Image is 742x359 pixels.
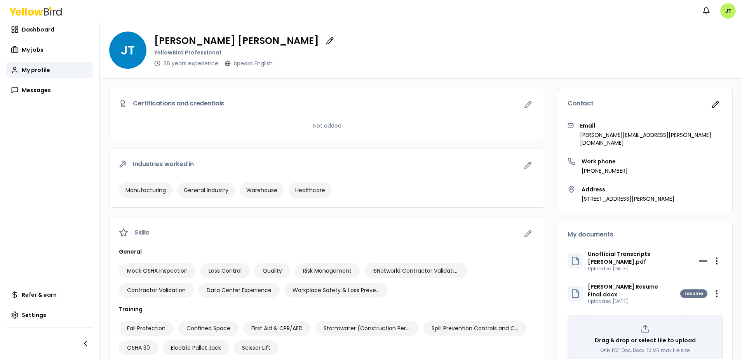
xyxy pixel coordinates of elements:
span: Data Center Experience [207,286,272,294]
span: First Aid & CPR/AED [251,324,303,332]
span: Contractor Validation [127,286,186,294]
span: Settings [22,311,46,319]
div: Risk Management [295,263,360,278]
span: Loss Control [209,267,242,275]
div: Stormwater (Construction Permits) Awareness [315,321,419,336]
p: Not added [313,122,341,130]
p: Only PDF, Doc, Docx. 10 MB max file size. [600,347,691,354]
p: [STREET_ADDRESS][PERSON_NAME] [582,195,674,203]
span: Certifications and credentials [133,100,224,107]
h3: Work phone [582,158,628,165]
span: Risk Management [303,267,352,275]
p: Speaks English [234,60,273,67]
span: OSHA 30 [127,344,150,352]
div: Scissor Lift [234,340,279,355]
span: Healthcare [295,186,325,194]
a: My jobs [6,42,93,58]
p: 36 years experience [164,60,218,67]
span: Stormwater (Construction Permits) Awareness [324,324,411,332]
span: General Industry [184,186,228,194]
span: Industries worked in [133,161,194,167]
div: General Industry [177,182,235,198]
span: Dashboard [22,26,54,33]
span: Mock OSHA Inspection [127,267,188,275]
span: Warehouse [246,186,277,194]
a: My profile [6,62,93,78]
a: Refer & earn [6,287,93,303]
span: ISNetworld Contractor Validation [373,267,460,275]
div: Fall Protection [119,321,174,336]
span: My jobs [22,46,44,54]
a: Dashboard [6,22,93,37]
span: Skills [134,229,149,236]
span: Workplace Safety & Loss Prevention Consultant (CR 59 & 60) [293,286,380,294]
span: My profile [22,66,50,74]
span: Electric Pallet Jack [171,344,221,352]
div: Manufacturing [119,182,172,198]
a: Settings [6,307,93,323]
span: Manufacturing [125,186,166,194]
div: Quality [254,263,290,278]
span: Confined Space [186,324,230,332]
p: [PERSON_NAME] [PERSON_NAME] [154,36,319,46]
div: First Aid & CPR/AED [243,321,311,336]
span: JT [720,3,736,19]
div: ISNetworld Contractor Validation [364,263,468,278]
div: Confined Space [178,321,239,336]
div: Loss Control [200,263,250,278]
p: Drag & drop or select file to upload [595,336,696,344]
span: Fall Protection [127,324,165,332]
a: Messages [6,82,93,98]
span: Quality [263,267,282,275]
div: OSHA 30 [119,340,158,355]
h3: Email [580,122,723,130]
span: Spill Prevention Controls and Countermeasure Training [432,324,519,332]
p: YellowBird Professional [154,49,338,56]
span: Messages [22,86,51,94]
h3: Address [582,186,674,193]
div: Workplace Safety & Loss Prevention Consultant (CR 59 & 60) [284,283,388,298]
div: Warehouse [240,182,284,198]
p: Uploaded [DATE] [588,298,680,305]
div: Spill Prevention Controls and Countermeasure Training [423,321,527,336]
div: Data Center Experience [199,283,280,298]
div: Mock OSHA Inspection [119,263,196,278]
span: JT [109,32,146,69]
div: Contractor Validation [119,283,194,298]
span: My documents [568,231,613,238]
h3: Training [119,305,536,313]
p: Uploaded [DATE] [588,266,699,272]
div: Healthcare [289,182,332,198]
span: Contact [568,100,593,107]
span: Scissor Lift [242,344,270,352]
p: [PERSON_NAME] Resume Final.docx [588,283,680,298]
div: resume [680,289,707,298]
h3: General [119,248,536,256]
p: [PHONE_NUMBER] [582,167,628,175]
span: Refer & earn [22,291,57,299]
p: [PERSON_NAME][EMAIL_ADDRESS][PERSON_NAME][DOMAIN_NAME] [580,131,723,147]
div: Electric Pallet Jack [163,340,229,355]
p: Unofficial Transcripts [PERSON_NAME].pdf [588,250,699,266]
